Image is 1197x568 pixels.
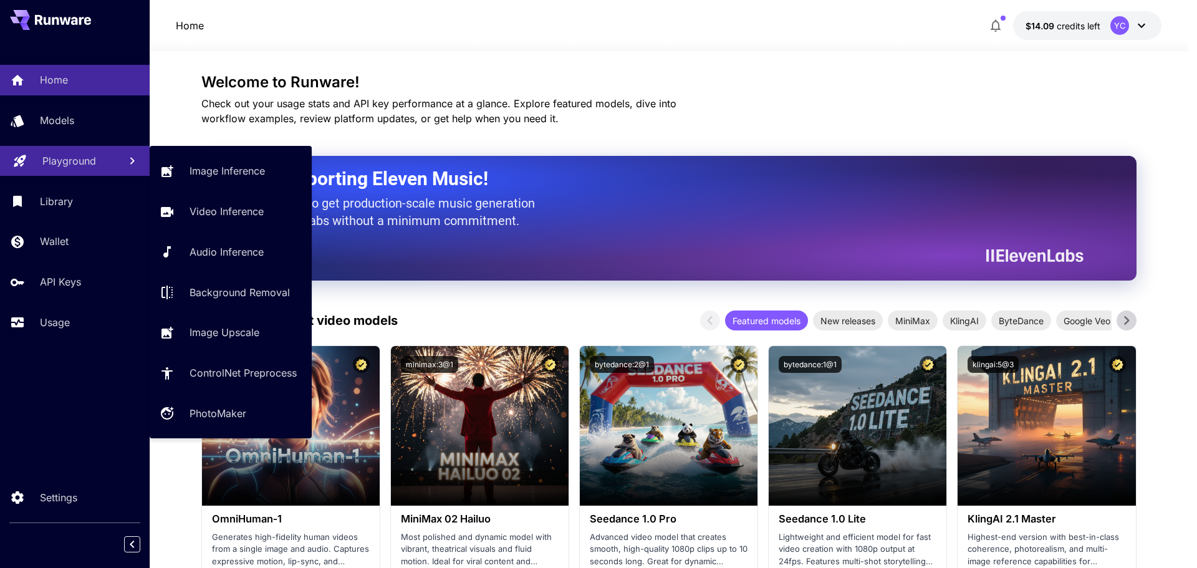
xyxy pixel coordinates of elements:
[124,536,140,552] button: Collapse sidebar
[731,356,748,373] button: Certified Model – Vetted for best performance and includes a commercial license.
[40,113,74,128] p: Models
[190,244,264,259] p: Audio Inference
[590,356,654,373] button: bytedance:2@1
[1013,11,1161,40] button: $14.0853
[590,513,748,525] h3: Seedance 1.0 Pro
[40,194,73,209] p: Library
[590,531,748,568] p: Advanced video model that creates smooth, high-quality 1080p clips up to 10 seconds long. Great f...
[150,277,312,307] a: Background Removal
[813,314,883,327] span: New releases
[190,365,297,380] p: ControlNet Preprocess
[1026,21,1057,31] span: $14.09
[201,74,1137,91] h3: Welcome to Runware!
[190,325,259,340] p: Image Upscale
[1056,314,1118,327] span: Google Veo
[150,156,312,186] a: Image Inference
[150,398,312,429] a: PhotoMaker
[233,195,544,229] p: The only way to get production-scale music generation from Eleven Labs without a minimum commitment.
[401,513,559,525] h3: MiniMax 02 Hailuo
[968,356,1019,373] button: klingai:5@3
[991,314,1051,327] span: ByteDance
[40,315,70,330] p: Usage
[133,533,150,556] div: Collapse sidebar
[968,513,1125,525] h3: KlingAI 2.1 Master
[1110,16,1129,35] div: YC
[150,196,312,227] a: Video Inference
[201,97,676,125] span: Check out your usage stats and API key performance at a glance. Explore featured models, dive int...
[1109,356,1126,373] button: Certified Model – Vetted for best performance and includes a commercial license.
[353,356,370,373] button: Certified Model – Vetted for best performance and includes a commercial license.
[779,356,842,373] button: bytedance:1@1
[190,204,264,219] p: Video Inference
[212,531,370,568] p: Generates high-fidelity human videos from a single image and audio. Captures expressive motion, l...
[42,153,96,168] p: Playground
[943,314,986,327] span: KlingAI
[401,356,458,373] button: minimax:3@1
[40,274,81,289] p: API Keys
[190,406,246,421] p: PhotoMaker
[150,317,312,348] a: Image Upscale
[888,314,938,327] span: MiniMax
[401,531,559,568] p: Most polished and dynamic model with vibrant, theatrical visuals and fluid motion. Ideal for vira...
[233,167,1074,191] h2: Now Supporting Eleven Music!
[150,237,312,267] a: Audio Inference
[176,18,204,33] nav: breadcrumb
[190,285,290,300] p: Background Removal
[176,18,204,33] p: Home
[968,531,1125,568] p: Highest-end version with best-in-class coherence, photorealism, and multi-image reference capabil...
[190,163,265,178] p: Image Inference
[150,358,312,388] a: ControlNet Preprocess
[580,346,757,506] img: alt
[40,72,68,87] p: Home
[542,356,559,373] button: Certified Model – Vetted for best performance and includes a commercial license.
[1057,21,1100,31] span: credits left
[40,490,77,505] p: Settings
[725,314,808,327] span: Featured models
[212,513,370,525] h3: OmniHuman‑1
[391,346,569,506] img: alt
[1026,19,1100,32] div: $14.0853
[958,346,1135,506] img: alt
[40,234,69,249] p: Wallet
[779,513,936,525] h3: Seedance 1.0 Lite
[779,531,936,568] p: Lightweight and efficient model for fast video creation with 1080p output at 24fps. Features mult...
[920,356,936,373] button: Certified Model – Vetted for best performance and includes a commercial license.
[769,346,946,506] img: alt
